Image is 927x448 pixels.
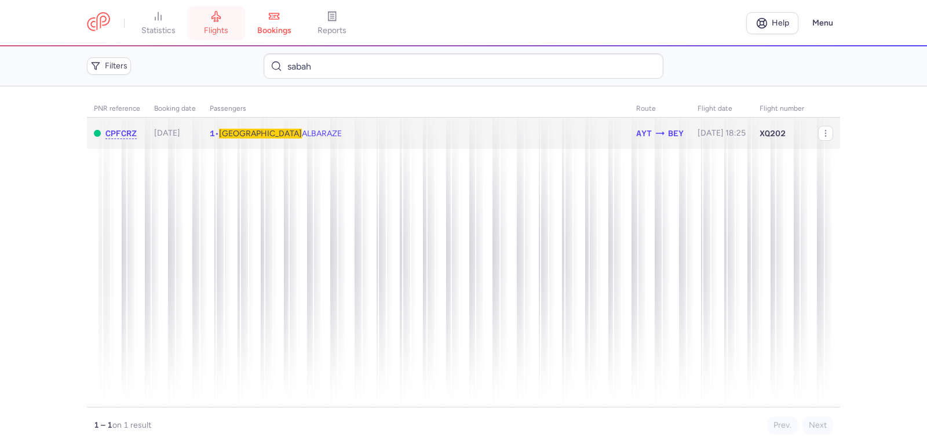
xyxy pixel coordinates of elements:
span: Antalya, Antalya, Turkey [636,127,652,140]
span: flights [204,26,228,36]
a: bookings [245,10,303,36]
span: Help [772,19,789,27]
button: CPFCRZ [105,129,137,139]
a: statistics [129,10,187,36]
a: reports [303,10,361,36]
a: flights [187,10,245,36]
span: statistics [141,26,176,36]
span: on 1 result [112,420,151,430]
span: bookings [257,26,291,36]
th: PNR reference [87,100,147,118]
button: Filters [87,57,131,75]
a: CitizenPlane red outlined logo [87,12,110,34]
th: Flight number [753,100,811,118]
span: [GEOGRAPHIC_DATA] [219,129,302,139]
span: Beirut Rafic Hariri Airport, Beirut, Lebanon [668,127,684,140]
span: • [210,129,342,139]
button: Prev. [767,417,798,434]
th: flight date [691,100,753,118]
th: Route [629,100,691,118]
span: 1 [210,129,215,138]
span: [DATE] [154,128,180,138]
th: Passengers [203,100,629,118]
span: XQ202 [760,128,786,139]
input: Search bookings (PNR, name...) [264,53,663,79]
span: [DATE] 18:25 [698,128,746,138]
span: Filters [105,61,127,71]
a: Help [746,12,798,34]
th: Booking date [147,100,203,118]
button: Next [802,417,833,434]
span: Sabah ALBARAZE [219,129,342,139]
strong: 1 – 1 [94,420,112,430]
button: Menu [805,12,840,34]
span: reports [317,26,346,36]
